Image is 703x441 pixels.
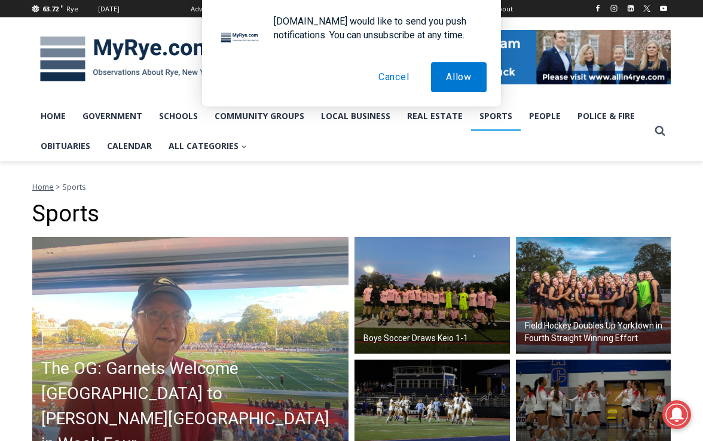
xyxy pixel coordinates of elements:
img: (PHOTO: The 2025 Rye Field Hockey team. Credit: Maureen Tsuchida.) [516,237,671,354]
a: Obituaries [32,131,99,161]
a: Field Hockey Doubles Up Yorktown in Fourth Straight Winning Effort [516,237,671,354]
a: Real Estate [399,101,471,131]
img: notification icon [216,14,264,62]
a: Community Groups [206,101,313,131]
a: People [521,101,569,131]
a: Calendar [99,131,160,161]
a: Home [32,181,54,192]
a: Sports [471,101,521,131]
h1: Sports [32,200,671,228]
h2: Boys Soccer Draws Keio 1-1 [363,332,468,345]
img: (PHOTO: The Rye Boys Soccer team from their match agains Keio Academy on September 30, 2025. Cred... [354,237,510,354]
button: Cancel [363,62,424,92]
button: View Search Form [649,120,671,142]
a: Schools [151,101,206,131]
a: Government [74,101,151,131]
a: All Categories [160,131,255,161]
h2: Field Hockey Doubles Up Yorktown in Fourth Straight Winning Effort [525,320,668,345]
div: [DOMAIN_NAME] would like to send you push notifications. You can unsubscribe at any time. [264,14,487,42]
span: All Categories [169,139,247,153]
span: Sports [62,181,86,192]
nav: Primary Navigation [32,101,649,162]
a: Local Business [313,101,399,131]
nav: Breadcrumbs [32,181,671,193]
a: Police & Fire [569,101,643,131]
a: Home [32,101,74,131]
span: > [56,181,60,192]
button: Allow [431,62,487,92]
a: Boys Soccer Draws Keio 1-1 [354,237,510,354]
